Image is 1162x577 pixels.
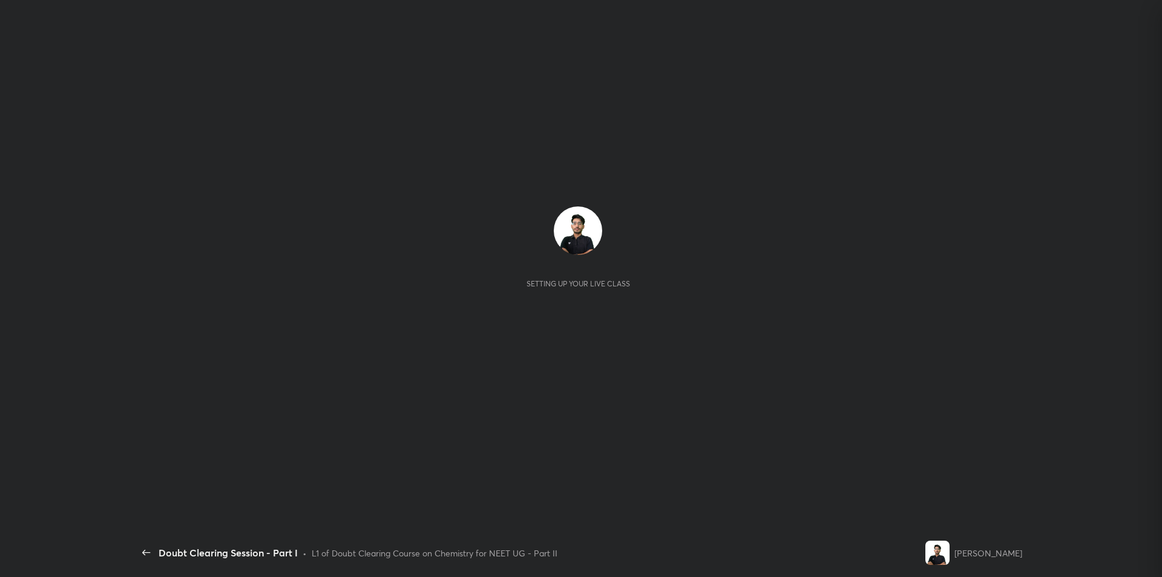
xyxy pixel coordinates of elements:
div: Doubt Clearing Session - Part I [159,546,298,560]
img: a23c7d1b6cba430992ed97ba714bd577.jpg [925,541,950,565]
img: a23c7d1b6cba430992ed97ba714bd577.jpg [554,206,602,255]
div: Setting up your live class [527,279,630,288]
div: • [303,547,307,559]
div: L1 of Doubt Clearing Course on Chemistry for NEET UG - Part II [312,547,557,559]
div: [PERSON_NAME] [954,547,1022,559]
